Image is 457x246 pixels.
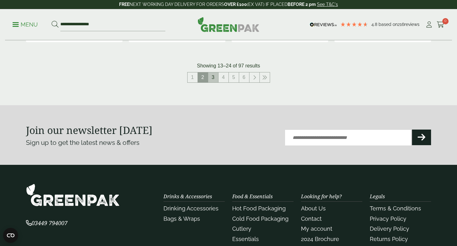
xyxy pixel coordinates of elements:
[340,22,368,27] div: 4.79 Stars
[224,2,247,7] strong: OVER £100
[370,225,409,232] a: Delivery Policy
[301,215,322,222] a: Contact
[379,22,398,27] span: Based on
[26,219,68,227] span: 03449 794007
[232,236,259,242] a: Essentials
[119,2,129,7] strong: FREE
[288,2,316,7] strong: BEFORE 2 pm
[370,236,408,242] a: Returns Policy
[197,62,260,70] p: Showing 13–24 of 97 results
[232,205,286,212] a: Hot Food Packaging
[398,22,404,27] span: 216
[404,22,419,27] span: reviews
[3,228,18,243] button: Open CMP widget
[310,22,337,27] img: REVIEWS.io
[198,17,259,32] img: GreenPak Supplies
[26,123,153,137] strong: Join our newsletter [DATE]
[188,72,198,82] a: 1
[425,22,433,28] i: My Account
[163,215,200,222] a: Bags & Wraps
[370,215,406,222] a: Privacy Policy
[229,72,239,82] a: 5
[26,138,208,148] p: Sign up to get the latest news & offers
[437,22,444,28] i: Cart
[26,184,120,206] img: GreenPak Supplies
[301,205,326,212] a: About Us
[26,220,68,226] a: 03449 794007
[13,21,38,28] p: Menu
[163,205,218,212] a: Drinking Accessories
[301,225,332,232] a: My account
[208,72,218,82] a: 3
[301,236,339,242] a: 2024 Brochure
[13,21,38,27] a: Menu
[232,225,251,232] a: Cutlery
[317,2,338,7] a: See T&C's
[370,205,421,212] a: Terms & Conditions
[442,18,449,24] span: 0
[198,72,208,82] span: 2
[218,72,228,82] a: 4
[239,72,249,82] a: 6
[437,20,444,29] a: 0
[371,22,379,27] span: 4.8
[232,215,289,222] a: Cold Food Packaging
